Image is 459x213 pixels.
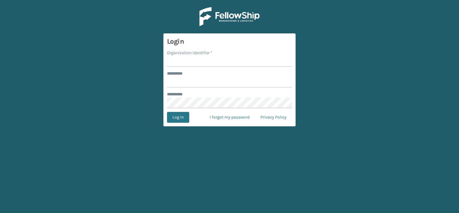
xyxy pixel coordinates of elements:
[167,37,292,46] h3: Login
[199,7,260,26] img: Logo
[255,112,292,123] a: Privacy Policy
[204,112,255,123] a: I forgot my password
[167,50,212,56] label: Organization Identifier
[167,112,189,123] button: Log In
